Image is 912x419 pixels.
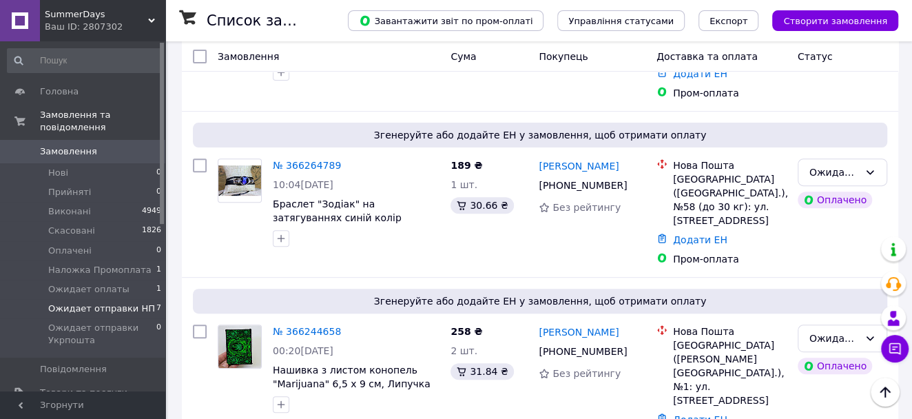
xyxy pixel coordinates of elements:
span: 00:20[DATE] [273,345,333,356]
span: Ожидает отправки Укрпошта [48,322,156,347]
div: [GEOGRAPHIC_DATA] ([PERSON_NAME][GEOGRAPHIC_DATA].), №1: ул. [STREET_ADDRESS] [673,338,787,407]
span: Головна [40,85,79,98]
a: Фото товару [218,325,262,369]
span: Замовлення [40,145,97,158]
span: 1 шт. [450,179,477,190]
span: Прийняті [48,186,91,198]
a: Створити замовлення [758,14,898,25]
div: [GEOGRAPHIC_DATA] ([GEOGRAPHIC_DATA].), №58 (до 30 кг): ул. [STREET_ADDRESS] [673,172,787,227]
button: Експорт [698,10,759,31]
span: Без рейтингу [552,368,621,379]
span: 10:04[DATE] [273,179,333,190]
img: Фото товару [218,325,261,368]
span: 2 шт. [450,345,477,356]
span: [PHONE_NUMBER] [539,346,627,357]
a: Додати ЕН [673,68,727,79]
div: Пром-оплата [673,252,787,266]
a: [PERSON_NAME] [539,159,619,173]
span: Замовлення [218,51,279,62]
span: Виконані [48,205,91,218]
button: Завантажити звіт по пром-оплаті [348,10,543,31]
span: 1 [156,264,161,276]
a: Браслет "Зодіак" на затягуваннях синій колір козеріг [273,198,402,237]
span: 4949 [142,205,161,218]
a: [PERSON_NAME] [539,325,619,339]
span: Створити замовлення [783,16,887,26]
span: 7 [156,303,161,315]
span: 258 ₴ [450,326,482,337]
span: Наложка Промоплата [48,264,152,276]
span: Згенеруйте або додайте ЕН у замовлення, щоб отримати оплату [198,128,882,142]
span: Ожидает отправки НП [48,303,155,315]
span: 0 [156,186,161,198]
a: Додати ЕН [673,234,727,245]
button: Наверх [871,378,900,407]
span: Оплачені [48,245,92,257]
span: Замовлення та повідомлення [40,109,165,134]
button: Створити замовлення [772,10,898,31]
span: 0 [156,167,161,179]
span: Нові [48,167,68,179]
span: Повідомлення [40,363,107,376]
div: 31.84 ₴ [450,363,513,380]
span: Завантажити звіт по пром-оплаті [359,14,532,27]
span: Управління статусами [568,16,674,26]
span: Cума [450,51,476,62]
span: 0 [156,322,161,347]
div: Пром-оплата [673,86,787,100]
span: 0 [156,245,161,257]
span: Експорт [709,16,748,26]
a: Фото товару [218,159,262,203]
input: Пошук [7,48,163,73]
div: Ваш ID: 2807302 [45,21,165,33]
span: 1 [156,283,161,296]
span: Покупець [539,51,588,62]
div: 30.66 ₴ [450,197,513,214]
span: SummerDays [45,8,148,21]
span: 1826 [142,225,161,237]
span: Доставка та оплата [656,51,758,62]
span: Без рейтингу [552,202,621,213]
div: Ожидает отправки НП [809,165,859,180]
h1: Список замовлень [207,12,346,29]
span: Статус [798,51,833,62]
a: № 366244658 [273,326,341,337]
span: Згенеруйте або додайте ЕН у замовлення, щоб отримати оплату [198,294,882,308]
button: Чат з покупцем [881,335,909,362]
span: 189 ₴ [450,160,482,171]
img: Фото товару [218,165,261,196]
div: Нова Пошта [673,159,787,172]
span: [PHONE_NUMBER] [539,180,627,191]
span: Товари та послуги [40,387,127,399]
div: Нова Пошта [673,325,787,338]
div: Оплачено [798,192,872,208]
span: Ожидает оплаты [48,283,129,296]
div: Оплачено [798,358,872,374]
span: Скасовані [48,225,95,237]
div: Ожидает отправки НП [809,331,859,346]
a: № 366264789 [273,160,341,171]
button: Управління статусами [557,10,685,31]
a: Нашивка з листом конопель "Marijuana" 6,5 х 9 см, Липучка [273,365,431,389]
